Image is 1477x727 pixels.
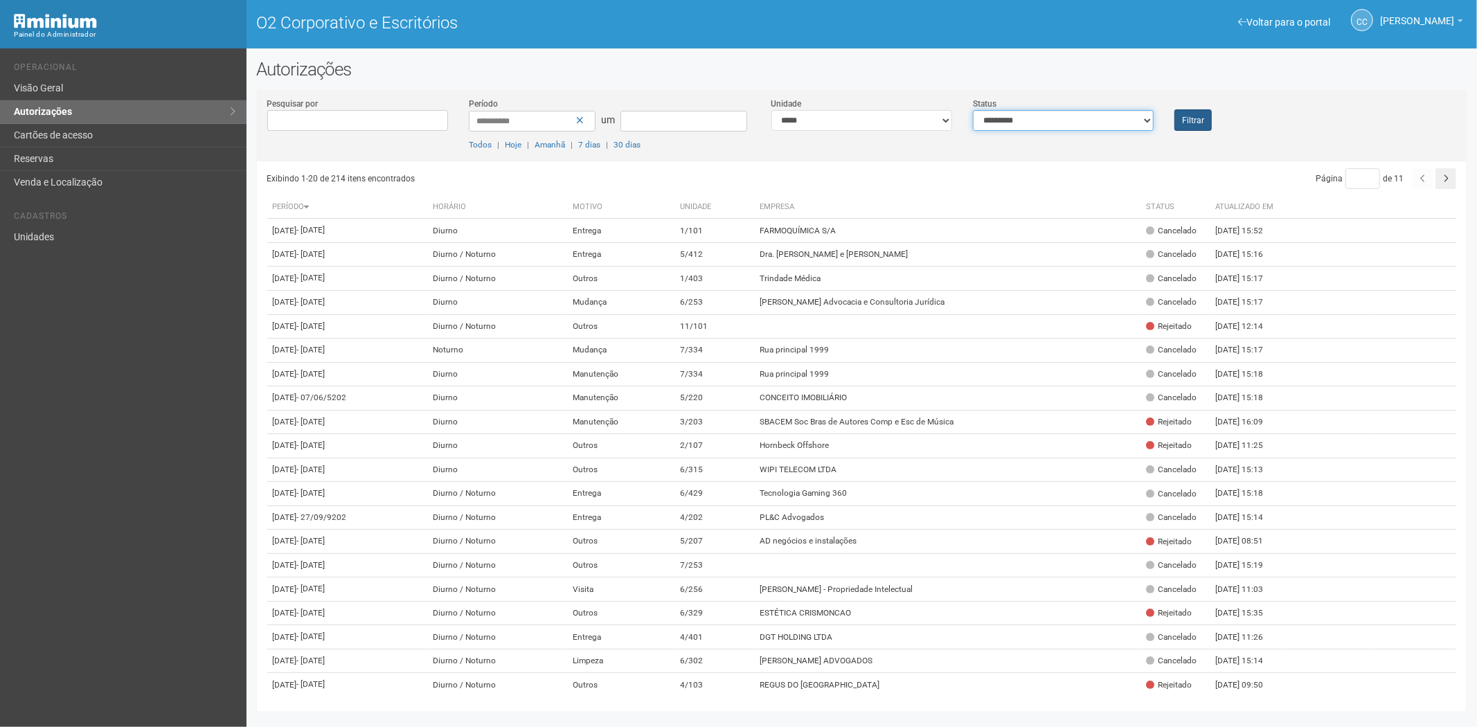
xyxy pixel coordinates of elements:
font: Status [1147,202,1175,211]
font: Manutenção [573,393,618,403]
font: [DATE] 11:25 [1216,441,1264,451]
font: Motivo [573,202,602,211]
font: Cancelado [1158,369,1197,379]
font: Outros [573,441,598,451]
font: Diurno [433,226,458,235]
button: Filtrar [1174,109,1212,131]
font: Horário [433,202,467,211]
font: SBACEM Soc Bras de Autores Comp e Esc de Música [760,417,954,427]
font: Diurno [433,441,458,451]
font: Rejeitado [1158,440,1192,450]
font: Diurno / Noturno [433,249,496,259]
font: [DATE] [273,537,297,546]
font: Entrega [573,632,601,642]
font: - 07/06/5202 [297,393,347,402]
a: Hoje [505,140,521,150]
font: [DATE] 09:50 [1216,680,1264,690]
font: [DATE] 15:52 [1216,226,1264,235]
font: 6/253 [680,298,703,307]
font: Rejeitado [1158,537,1192,546]
font: [DATE] [273,226,297,235]
font: 6/256 [680,584,703,594]
font: Diurno / Noturno [433,537,496,546]
font: [DATE] 15:18 [1216,393,1264,403]
font: [DATE] 15:14 [1216,656,1264,665]
font: Limpeza [573,656,603,665]
font: - [DATE] [297,679,325,689]
font: - [DATE] [297,369,325,379]
a: [PERSON_NAME] [1380,17,1463,28]
font: | [527,140,529,150]
font: Pesquisar por [267,99,319,109]
font: Rejeitado [1158,680,1192,690]
font: Diurno [433,369,458,379]
font: Diurno / Noturno [433,584,496,594]
font: Outros [573,321,598,331]
font: [DATE] [273,298,297,307]
font: [DATE] [273,249,297,259]
font: [DATE] [273,321,297,331]
font: Painel do Administrador [14,30,96,38]
font: - [DATE] [297,225,325,235]
font: 4/401 [680,632,703,642]
a: Amanhã [535,140,565,150]
font: Noturno [433,345,464,355]
font: [DATE] [273,584,297,594]
font: Rejeitado [1158,321,1192,331]
font: [DATE] [273,489,297,499]
font: - 27/09/9202 [297,512,347,522]
font: | [571,140,573,150]
font: - [DATE] [297,608,325,618]
font: Outros [573,273,598,283]
font: Diurno / Noturno [433,632,496,642]
font: Voltar para o portal [1246,17,1330,28]
font: Cancelado [1158,393,1197,402]
font: [DATE] [273,512,297,522]
font: [DATE] 15:17 [1216,298,1264,307]
font: - [DATE] [297,560,325,570]
a: 7 dias [578,140,600,150]
font: [PERSON_NAME] [1380,15,1454,26]
font: Empresa [760,202,794,211]
font: [DATE] [273,465,297,474]
font: Dra. [PERSON_NAME] e [PERSON_NAME] [760,249,908,259]
font: WIPI TELECOM LTDA [760,465,836,474]
font: Unidade [771,99,802,109]
font: Cancelado [1158,345,1197,354]
font: Diurno [433,417,458,427]
font: Autorizações [257,59,352,80]
font: [DATE] 15:14 [1216,512,1264,522]
font: 4/103 [680,680,703,690]
font: CC [1357,17,1368,27]
font: 3/203 [680,417,703,427]
font: - [DATE] [297,465,325,474]
font: Atualizado em [1216,202,1274,211]
font: 2/107 [680,441,703,451]
font: Rua principal 1999 [760,369,829,379]
font: 6/329 [680,608,703,618]
a: CC [1351,9,1373,31]
font: - [DATE] [297,584,325,593]
a: 30 dias [614,140,641,150]
font: Outros [573,608,598,618]
font: [DATE] 15:17 [1216,273,1264,283]
font: Mudança [573,345,607,355]
font: [DATE] 11:26 [1216,632,1264,642]
font: - [DATE] [297,488,325,498]
font: - [DATE] [297,440,325,450]
a: Todos [469,140,492,150]
font: [DATE] 15:18 [1216,489,1264,499]
font: 7/253 [680,560,703,570]
font: [DATE] 15:19 [1216,560,1264,570]
font: 7/334 [680,345,703,355]
font: [PERSON_NAME] - Propriedade Intelectual [760,584,913,594]
font: 5/412 [680,249,703,259]
font: [DATE] [273,369,297,379]
font: Diurno [433,465,458,474]
font: [DATE] [273,393,297,403]
font: Filtrar [1182,116,1204,125]
font: Diurno [433,298,458,307]
font: Cancelado [1158,249,1197,259]
font: de 11 [1383,174,1404,183]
